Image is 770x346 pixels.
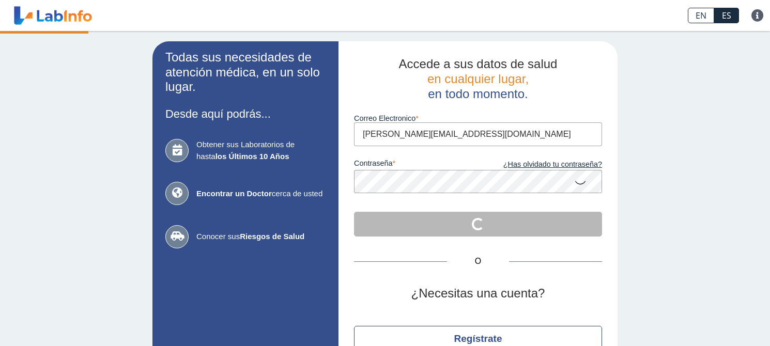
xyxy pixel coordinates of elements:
[428,87,528,101] span: en todo momento.
[196,231,326,243] span: Conocer sus
[354,114,602,122] label: Correo Electronico
[215,152,289,161] b: los Últimos 10 Años
[688,8,714,23] a: EN
[354,286,602,301] h2: ¿Necesitas una cuenta?
[196,188,326,200] span: cerca de usted
[196,189,272,198] b: Encontrar un Doctor
[354,159,478,170] label: contraseña
[240,232,304,241] b: Riesgos de Salud
[196,139,326,162] span: Obtener sus Laboratorios de hasta
[447,255,509,268] span: O
[678,306,759,335] iframe: Help widget launcher
[399,57,558,71] span: Accede a sus datos de salud
[165,107,326,120] h3: Desde aquí podrás...
[478,159,602,170] a: ¿Has olvidado tu contraseña?
[427,72,529,86] span: en cualquier lugar,
[165,50,326,95] h2: Todas sus necesidades de atención médica, en un solo lugar.
[714,8,739,23] a: ES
